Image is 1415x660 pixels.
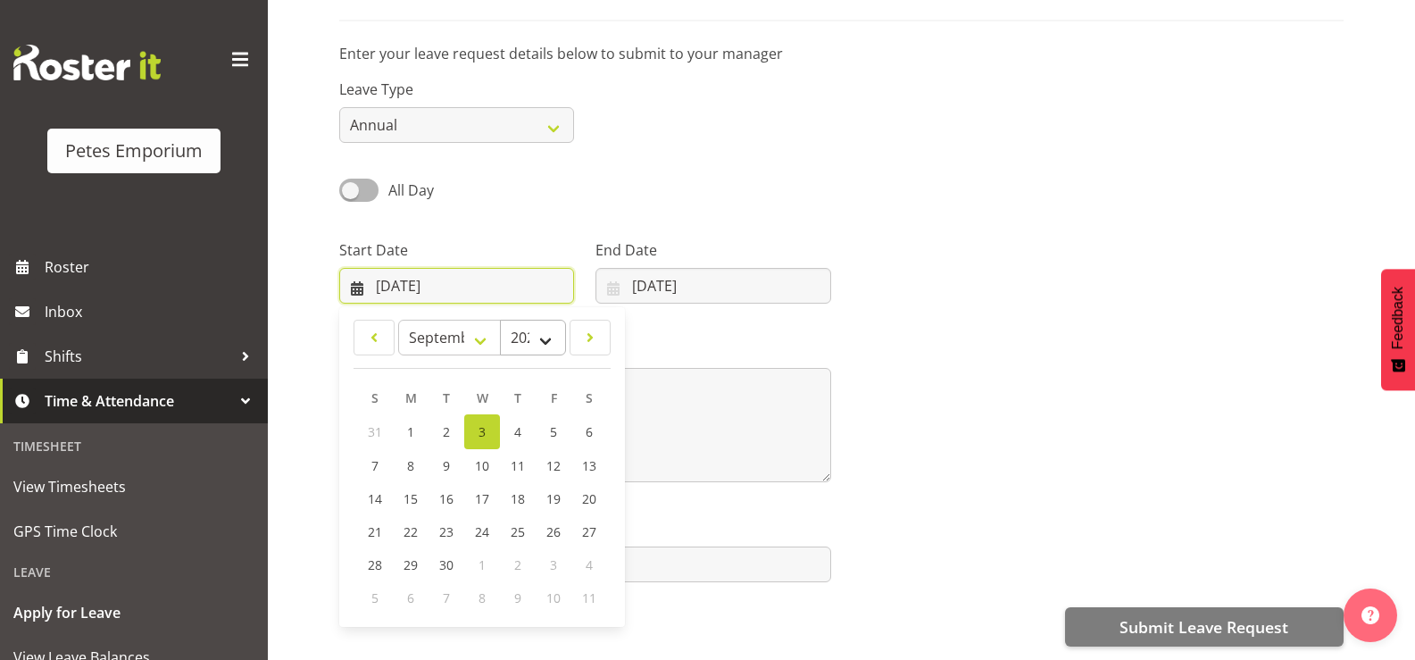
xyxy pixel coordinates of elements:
[477,389,488,406] span: W
[357,482,393,515] a: 14
[475,457,489,474] span: 10
[404,556,418,573] span: 29
[586,556,593,573] span: 4
[407,457,414,474] span: 8
[407,589,414,606] span: 6
[371,389,379,406] span: S
[514,423,521,440] span: 4
[595,268,830,304] input: Click to select...
[4,464,263,509] a: View Timesheets
[511,523,525,540] span: 25
[13,473,254,500] span: View Timesheets
[405,389,417,406] span: M
[586,423,593,440] span: 6
[536,414,571,449] a: 5
[500,515,536,548] a: 25
[407,423,414,440] span: 1
[500,482,536,515] a: 18
[339,79,574,100] label: Leave Type
[439,556,454,573] span: 30
[1390,287,1406,349] span: Feedback
[371,589,379,606] span: 5
[404,523,418,540] span: 22
[404,490,418,507] span: 15
[546,589,561,606] span: 10
[514,589,521,606] span: 9
[339,239,574,261] label: Start Date
[595,239,830,261] label: End Date
[368,556,382,573] span: 28
[514,556,521,573] span: 2
[443,457,450,474] span: 9
[368,523,382,540] span: 21
[45,298,259,325] span: Inbox
[536,515,571,548] a: 26
[388,180,434,200] span: All Day
[479,423,486,440] span: 3
[464,414,500,449] a: 3
[571,482,607,515] a: 20
[4,428,263,464] div: Timesheet
[1120,615,1288,639] span: Submit Leave Request
[429,482,464,515] a: 16
[546,490,561,507] span: 19
[393,482,429,515] a: 15
[393,414,429,449] a: 1
[393,515,429,548] a: 22
[443,423,450,440] span: 2
[393,449,429,482] a: 8
[511,457,525,474] span: 11
[475,490,489,507] span: 17
[550,423,557,440] span: 5
[13,599,254,626] span: Apply for Leave
[582,457,596,474] span: 13
[464,482,500,515] a: 17
[13,518,254,545] span: GPS Time Clock
[65,138,203,164] div: Petes Emporium
[571,449,607,482] a: 13
[571,414,607,449] a: 6
[357,449,393,482] a: 7
[536,449,571,482] a: 12
[357,548,393,581] a: 28
[546,523,561,540] span: 26
[339,43,1344,64] p: Enter your leave request details below to submit to your manager
[429,515,464,548] a: 23
[475,523,489,540] span: 24
[357,515,393,548] a: 21
[464,449,500,482] a: 10
[571,515,607,548] a: 27
[45,388,232,414] span: Time & Attendance
[429,449,464,482] a: 9
[439,523,454,540] span: 23
[4,554,263,590] div: Leave
[443,389,450,406] span: T
[13,45,161,80] img: Rosterit website logo
[371,457,379,474] span: 7
[4,509,263,554] a: GPS Time Clock
[536,482,571,515] a: 19
[550,556,557,573] span: 3
[1361,606,1379,624] img: help-xxl-2.png
[45,254,259,280] span: Roster
[582,523,596,540] span: 27
[514,389,521,406] span: T
[368,490,382,507] span: 14
[586,389,593,406] span: S
[4,590,263,635] a: Apply for Leave
[443,589,450,606] span: 7
[339,268,574,304] input: Click to select...
[439,490,454,507] span: 16
[511,490,525,507] span: 18
[479,589,486,606] span: 8
[429,414,464,449] a: 2
[582,490,596,507] span: 20
[479,556,486,573] span: 1
[500,449,536,482] a: 11
[551,389,557,406] span: F
[368,423,382,440] span: 31
[429,548,464,581] a: 30
[1381,269,1415,390] button: Feedback - Show survey
[582,589,596,606] span: 11
[393,548,429,581] a: 29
